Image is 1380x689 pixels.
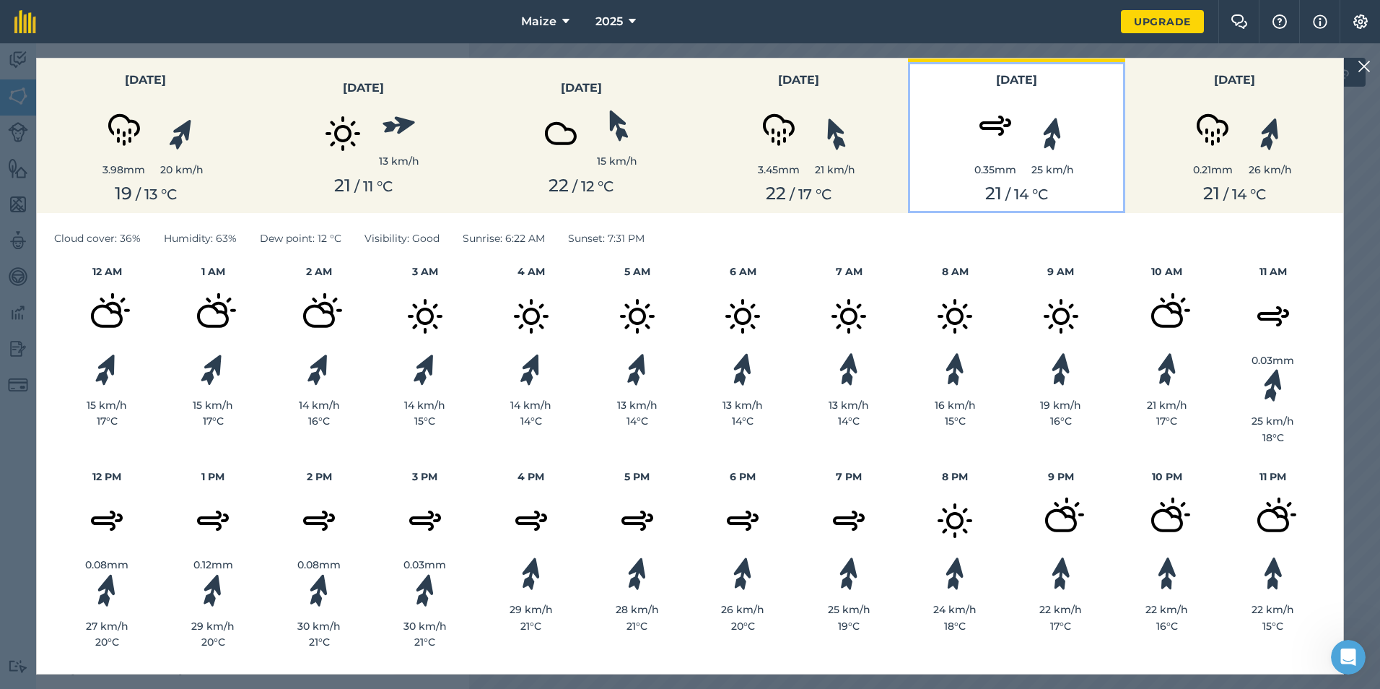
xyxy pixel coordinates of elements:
div: 15 ° C [1220,618,1326,634]
h4: 11 AM [1220,264,1326,279]
img: svg+xml;base64,PD94bWwgdmVyc2lvbj0iMS4wIiBlbmNvZGluZz0idXRmLTgiPz4KPCEtLSBHZW5lcmF0b3I6IEFkb2JlIE... [813,280,885,352]
div: 15 km/h [54,397,160,413]
p: Active in the last 15m [70,18,173,32]
div: 0.21 mm [1176,162,1249,178]
img: svg%3e [1155,351,1179,387]
h4: 3 PM [372,469,478,485]
img: svg%3e [1040,115,1066,152]
h4: 9 AM [1008,264,1114,279]
div: 25 km/h [1220,413,1326,429]
img: svg+xml;base64,PD94bWwgdmVyc2lvbj0iMS4wIiBlbmNvZGluZz0idXRmLTgiPz4KPCEtLSBHZW5lcmF0b3I6IEFkb2JlIE... [283,485,355,557]
h4: 11 PM [1220,469,1326,485]
h4: 9 PM [1008,469,1114,485]
div: / ° C [917,183,1117,204]
img: svg+xml;base64,PD94bWwgdmVyc2lvbj0iMS4wIiBlbmNvZGluZz0idXRmLTgiPz4KPCEtLSBHZW5lcmF0b3I6IEFkb2JlIE... [1025,485,1097,557]
div: 16 ° C [1008,413,1114,429]
div: 17 ° C [54,413,160,429]
button: go back [9,6,37,33]
div: / ° C [481,175,681,196]
span: Sunset : 7:31 PM [568,230,645,246]
div: 25 km/h [1031,162,1074,178]
img: svg%3e [837,555,861,591]
img: svg+xml;base64,PD94bWwgdmVyc2lvbj0iMS4wIiBlbmNvZGluZz0idXRmLTgiPz4KPCEtLSBHZW5lcmF0b3I6IEFkb2JlIE... [919,280,991,352]
h4: 12 AM [54,264,160,279]
img: svg+xml;base64,PD94bWwgdmVyc2lvbj0iMS4wIiBlbmNvZGluZz0idXRmLTgiPz4KPCEtLSBHZW5lcmF0b3I6IEFkb2JlIE... [1025,280,1097,352]
img: svg+xml;base64,PD94bWwgdmVyc2lvbj0iMS4wIiBlbmNvZGluZz0idXRmLTgiPz4KPCEtLSBHZW5lcmF0b3I6IEFkb2JlIE... [743,90,815,162]
img: svg%3e [730,350,756,387]
div: 14 ° C [796,413,902,429]
div: 21 ° C [478,618,584,634]
img: svg+xml;base64,PD94bWwgdmVyc2lvbj0iMS4wIiBlbmNvZGluZz0idXRmLTgiPz4KPCEtLSBHZW5lcmF0b3I6IEFkb2JlIE... [601,485,673,557]
div: 14 ° C [690,413,796,429]
button: [DATE]13 km/h21 / 11 °C [255,58,473,213]
div: 15 km/h [597,153,637,169]
img: svg+xml;base64,PHN2ZyB4bWxucz0iaHR0cDovL3d3dy53My5vcmcvMjAwMC9zdmciIHdpZHRoPSIyMiIgaGVpZ2h0PSIzMC... [1358,58,1371,75]
img: svg+xml;base64,PD94bWwgdmVyc2lvbj0iMS4wIiBlbmNvZGluZz0idXRmLTgiPz4KPCEtLSBHZW5lcmF0b3I6IEFkb2JlIE... [707,485,779,557]
img: svg%3e [943,556,967,592]
img: svg%3e [303,350,335,388]
img: svg%3e [197,350,230,388]
span: 21 [985,183,1002,204]
button: [DATE]0.21mm26 km/h21 / 14 °C [1125,58,1343,213]
img: svg+xml;base64,PD94bWwgdmVyc2lvbj0iMS4wIiBlbmNvZGluZz0idXRmLTgiPz4KPCEtLSBHZW5lcmF0b3I6IEFkb2JlIE... [495,280,567,352]
img: svg%3e [1049,351,1073,387]
img: svg+xml;base64,PD94bWwgdmVyc2lvbj0iMS4wIiBlbmNvZGluZz0idXRmLTgiPz4KPCEtLSBHZW5lcmF0b3I6IEFkb2JlIE... [1131,485,1203,557]
span: Maize [521,13,556,30]
img: svg+xml;base64,PD94bWwgdmVyc2lvbj0iMS4wIiBlbmNvZGluZz0idXRmLTgiPz4KPCEtLSBHZW5lcmF0b3I6IEFkb2JlIE... [525,97,597,170]
img: svg+xml;base64,PD94bWwgdmVyc2lvbj0iMS4wIiBlbmNvZGluZz0idXRmLTgiPz4KPCEtLSBHZW5lcmF0b3I6IEFkb2JlIE... [1237,280,1309,352]
h4: 12 PM [54,469,160,485]
div: Close [253,6,279,32]
span: Cloud cover : 36% [54,230,141,246]
h4: 10 AM [1114,264,1220,279]
img: svg+xml;base64,PD94bWwgdmVyc2lvbj0iMS4wIiBlbmNvZGluZz0idXRmLTgiPz4KPCEtLSBHZW5lcmF0b3I6IEFkb2JlIE... [959,90,1031,162]
img: svg%3e [409,350,441,388]
div: 20 ° C [54,634,160,650]
button: Send a message… [248,467,271,490]
img: svg%3e [1256,115,1285,152]
span: Sunrise : 6:22 AM [463,230,545,246]
h4: 4 AM [478,264,584,279]
div: 15 km/h [160,397,266,413]
div: 3.45 mm [743,162,815,178]
span: 14 [1232,186,1246,203]
div: 17 ° C [1114,413,1220,429]
button: [DATE]3.45mm21 km/h22 / 17 °C [690,58,908,213]
img: svg%3e [199,571,227,609]
h4: 2 AM [266,264,372,279]
img: svg%3e [1050,556,1073,591]
h4: 2 PM [266,469,372,485]
span: 21 [334,175,351,196]
img: svg+xml;base64,PD94bWwgdmVyc2lvbj0iMS4wIiBlbmNvZGluZz0idXRmLTgiPz4KPCEtLSBHZW5lcmF0b3I6IEFkb2JlIE... [307,97,379,170]
div: 19 ° C [796,618,902,634]
div: 17 ° C [1008,618,1114,634]
img: svg%3e [382,113,418,138]
h4: 1 PM [160,469,266,485]
div: 0.12 mm [160,557,266,573]
img: svg+xml;base64,PD94bWwgdmVyc2lvbj0iMS4wIiBlbmNvZGluZz0idXRmLTgiPz4KPCEtLSBHZW5lcmF0b3I6IEFkb2JlIE... [389,485,461,557]
div: 13 km/h [690,397,796,413]
div: / ° C [45,183,246,204]
div: 22 km/h [1220,602,1326,617]
div: 26 km/h [690,602,796,617]
div: 29 km/h [160,618,266,634]
h4: 7 PM [796,469,902,485]
div: 18 ° C [1220,430,1326,446]
div: 21 ° C [266,634,372,650]
div: / ° C [263,175,464,196]
button: Start recording [92,473,103,485]
img: svg+xml;base64,PD94bWwgdmVyc2lvbj0iMS4wIiBlbmNvZGluZz0idXRmLTgiPz4KPCEtLSBHZW5lcmF0b3I6IEFkb2JlIE... [601,280,673,352]
img: svg%3e [837,351,861,387]
span: 13 [144,186,157,203]
h4: 7 AM [796,264,902,279]
iframe: Intercom live chat [1331,640,1366,675]
a: Upgrade [1121,10,1204,33]
img: svg%3e [622,350,651,388]
button: Home [226,6,253,33]
span: 2025 [595,13,623,30]
img: svg%3e [730,555,756,591]
span: 17 [798,186,812,203]
div: 21 km/h [1114,397,1220,413]
div: 16 ° C [1114,618,1220,634]
div: 16 km/h [902,397,1008,413]
div: 17 ° C [160,413,266,429]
